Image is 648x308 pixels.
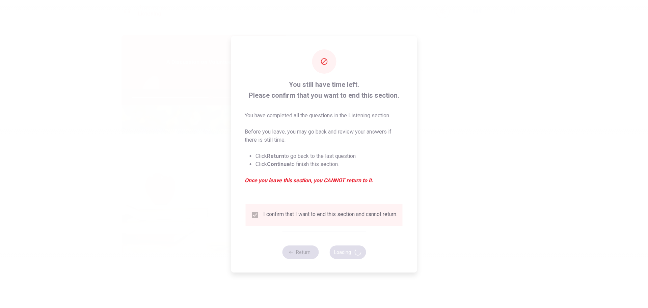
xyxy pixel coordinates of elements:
[282,245,319,259] button: Return
[245,79,404,101] span: You still have time left. Please confirm that you want to end this section.
[245,176,404,185] em: Once you leave this section, you CANNOT return to it.
[255,160,404,168] li: Click to finish this section.
[255,152,404,160] li: Click to go back to the last question
[329,245,366,259] button: Loading
[263,211,397,219] div: I confirm that I want to end this section and cannot return.
[245,112,404,120] p: You have completed all the questions in the Listening section.
[245,128,404,144] p: Before you leave, you may go back and review your answers if there is still time.
[267,153,284,159] strong: Return
[267,161,290,167] strong: Continue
